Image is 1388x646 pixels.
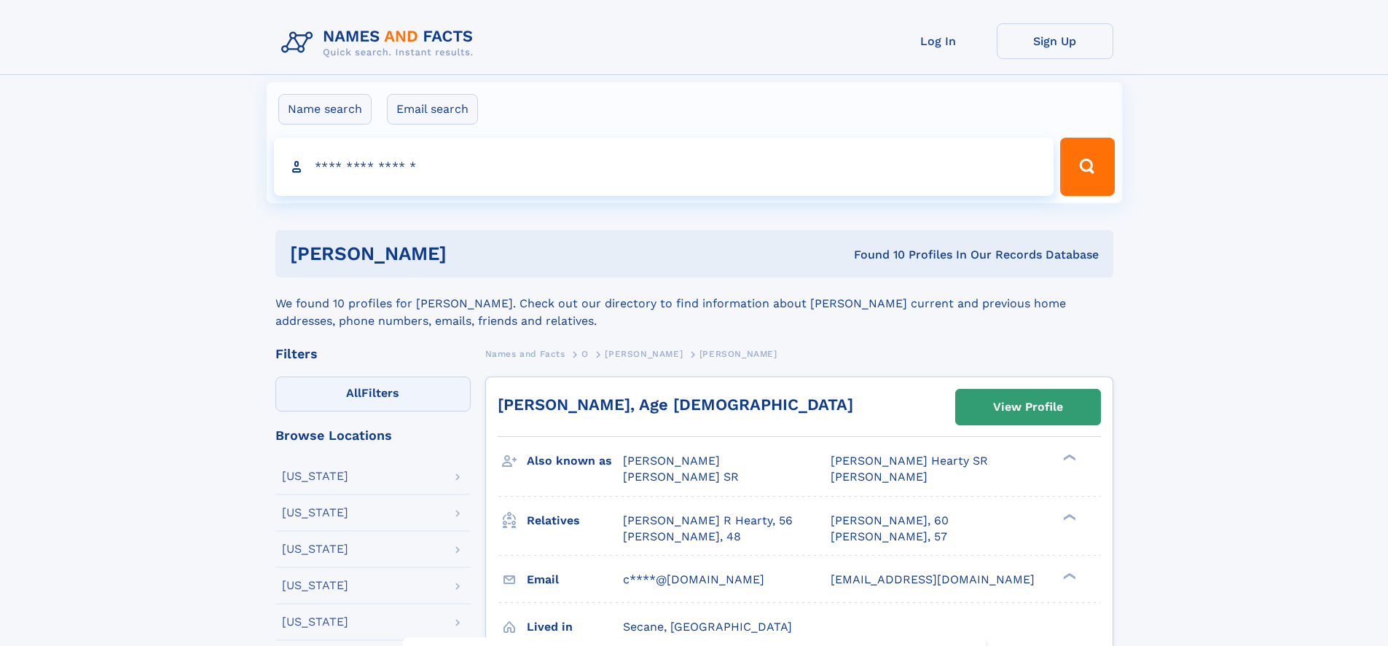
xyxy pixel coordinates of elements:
[275,429,471,442] div: Browse Locations
[275,377,471,411] label: Filters
[623,529,741,545] a: [PERSON_NAME], 48
[831,572,1035,586] span: [EMAIL_ADDRESS][DOMAIN_NAME]
[527,615,623,639] h3: Lived in
[275,277,1113,330] div: We found 10 profiles for [PERSON_NAME]. Check out our directory to find information about [PERSON...
[831,529,947,545] a: [PERSON_NAME], 57
[498,395,853,414] a: [PERSON_NAME], Age [DEMOGRAPHIC_DATA]
[581,349,589,359] span: O
[485,344,565,363] a: Names and Facts
[831,513,949,529] a: [PERSON_NAME], 60
[993,390,1063,424] div: View Profile
[282,616,348,628] div: [US_STATE]
[1059,571,1077,580] div: ❯
[650,247,1099,263] div: Found 10 Profiles In Our Records Database
[282,543,348,555] div: [US_STATE]
[1060,138,1114,196] button: Search Button
[623,620,792,634] span: Secane, [GEOGRAPHIC_DATA]
[623,454,720,468] span: [PERSON_NAME]
[387,94,478,125] label: Email search
[290,245,651,263] h1: [PERSON_NAME]
[831,470,928,484] span: [PERSON_NAME]
[623,470,739,484] span: [PERSON_NAME] SR
[275,23,485,63] img: Logo Names and Facts
[956,390,1100,425] a: View Profile
[282,507,348,519] div: [US_STATE]
[275,347,471,361] div: Filters
[282,470,348,482] div: [US_STATE]
[623,513,793,529] a: [PERSON_NAME] R Hearty, 56
[1059,453,1077,462] div: ❯
[581,344,589,363] a: O
[1059,512,1077,521] div: ❯
[527,449,623,473] h3: Also known as
[346,386,361,400] span: All
[527,508,623,533] h3: Relatives
[605,349,683,359] span: [PERSON_NAME]
[831,454,988,468] span: [PERSON_NAME] Hearty SR
[605,344,683,363] a: [PERSON_NAME]
[699,349,777,359] span: [PERSON_NAME]
[282,580,348,591] div: [US_STATE]
[880,23,997,59] a: Log In
[274,138,1054,196] input: search input
[527,567,623,592] h3: Email
[278,94,372,125] label: Name search
[997,23,1113,59] a: Sign Up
